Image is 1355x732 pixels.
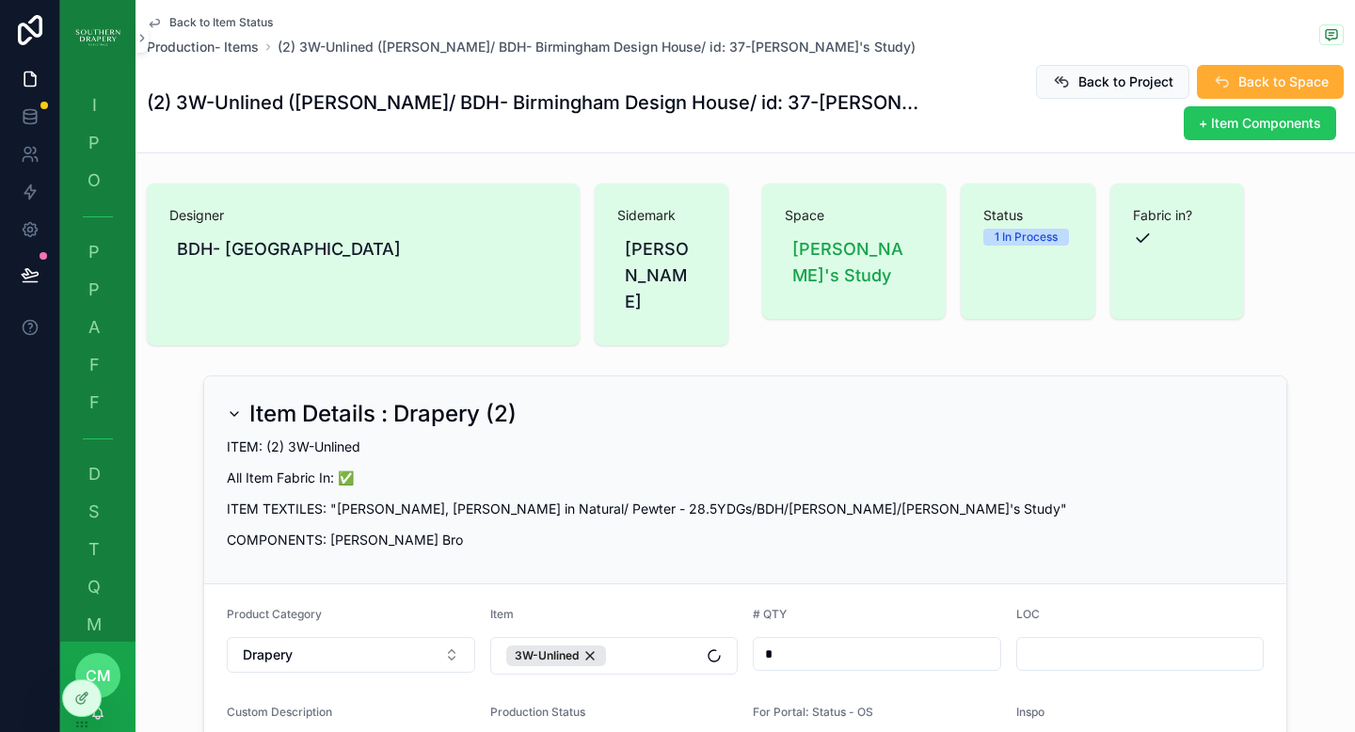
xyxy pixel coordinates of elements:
[85,465,104,484] span: D
[147,38,259,56] a: Production- Items
[1016,705,1044,719] span: Inspo
[983,206,1073,225] span: Status
[506,645,606,666] button: Unselect 333
[1078,72,1173,91] span: Back to Project
[1016,607,1040,621] span: LOC
[85,134,104,152] span: P
[85,280,104,299] span: P
[1036,65,1189,99] button: Back to Project
[278,38,916,56] a: (2) 3W-Unlined ([PERSON_NAME]/ BDH- Birmingham Design House/ id: 37-[PERSON_NAME]'s Study)
[785,232,916,293] a: [PERSON_NAME]'s Study
[177,236,401,263] span: BDH- [GEOGRAPHIC_DATA]
[72,495,124,529] a: S
[169,206,557,225] span: Designer
[85,356,104,374] span: F
[85,540,104,559] span: T
[147,89,922,116] h1: (2) 3W-Unlined ([PERSON_NAME]/ BDH- Birmingham Design House/ id: 37-[PERSON_NAME]'s Study)
[792,236,908,289] span: [PERSON_NAME]'s Study
[85,243,104,262] span: P
[227,499,1264,518] p: ITEM TEXTILES: "[PERSON_NAME], [PERSON_NAME] in Natural/ Pewter - 28.5YDGs/BDH/[PERSON_NAME]/[PER...
[72,386,124,420] a: F
[625,236,692,315] span: [PERSON_NAME]
[85,502,104,521] span: S
[85,615,104,634] span: M
[490,637,739,675] button: Select Button
[227,437,1264,456] p: ITEM: (2) 3W-Unlined
[617,206,707,225] span: Sidemark
[85,96,104,115] span: I
[227,530,1264,549] p: COMPONENTS: [PERSON_NAME] Bro
[72,235,124,269] a: P
[85,318,104,337] span: A
[1184,106,1336,140] button: + Item Components
[785,206,923,225] span: Space
[72,273,124,307] a: P
[72,126,124,160] a: P
[753,705,873,719] span: For Portal: Status - OS
[72,608,124,642] a: M
[85,578,104,597] span: Q
[995,229,1058,246] div: 1 In Process
[249,399,517,429] h2: Item Details : Drapery (2)
[75,23,120,53] img: App logo
[86,664,111,687] span: cm
[72,348,124,382] a: F
[169,15,273,30] span: Back to Item Status
[515,648,579,663] span: 3W-Unlined
[490,607,514,621] span: Item
[753,607,787,621] span: # QTY
[490,705,585,719] span: Production Status
[85,393,104,412] span: F
[60,75,135,642] div: scrollable content
[1197,65,1344,99] button: Back to Space
[147,15,273,30] a: Back to Item Status
[243,645,293,664] span: Drapery
[72,310,124,344] a: A
[1133,206,1222,225] span: Fabric in?
[72,570,124,604] a: Q
[227,607,322,621] span: Product Category
[72,164,124,198] a: O
[1199,114,1321,133] span: + Item Components
[227,637,475,673] button: Select Button
[72,88,124,122] a: I
[227,468,1264,487] p: All Item Fabric In: ✅
[72,457,124,491] a: D
[72,533,124,566] a: T
[1238,72,1329,91] span: Back to Space
[85,171,104,190] span: O
[227,705,332,719] span: Custom Description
